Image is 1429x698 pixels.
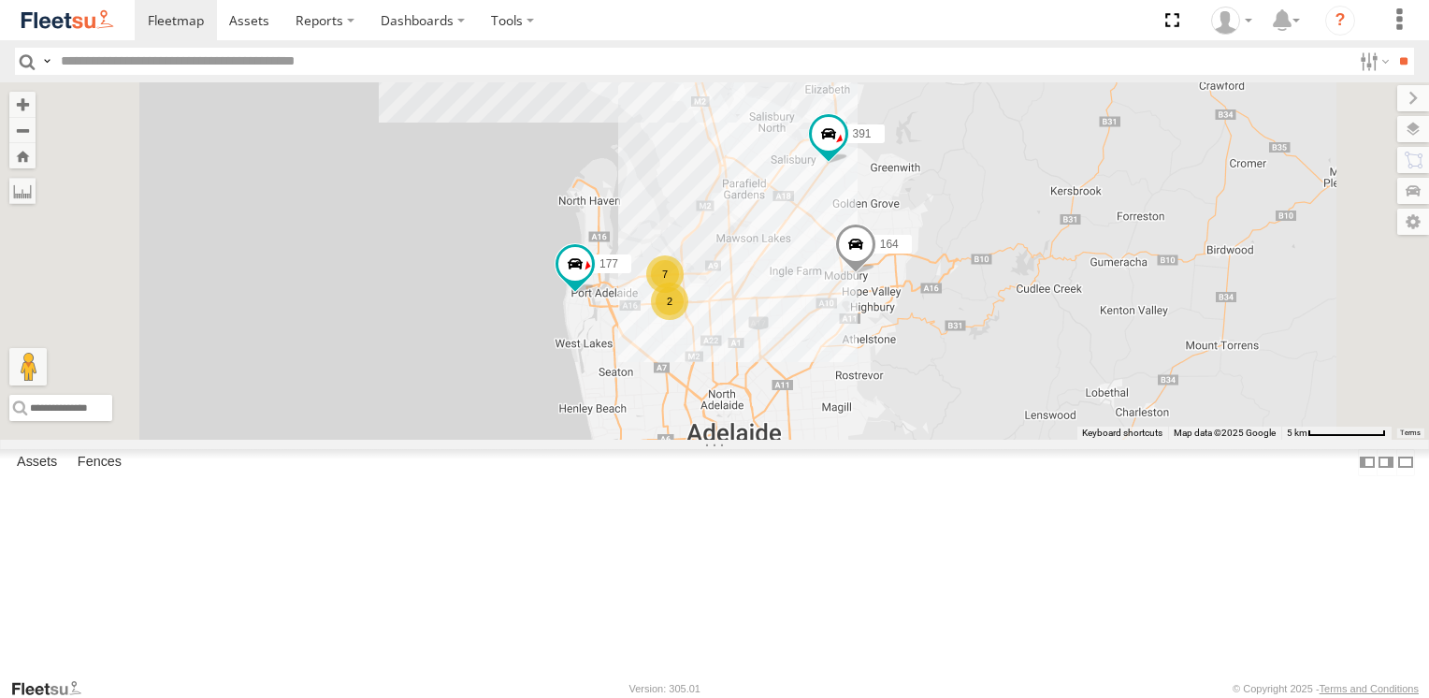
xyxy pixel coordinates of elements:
[9,117,36,143] button: Zoom out
[10,679,96,698] a: Visit our Website
[19,7,116,33] img: fleetsu-logo-horizontal.svg
[1325,6,1355,36] i: ?
[1205,7,1259,35] div: Arb Quin
[7,450,66,476] label: Assets
[68,450,131,476] label: Fences
[1377,449,1395,476] label: Dock Summary Table to the Right
[9,92,36,117] button: Zoom in
[1352,48,1393,75] label: Search Filter Options
[1397,209,1429,235] label: Map Settings
[1233,683,1419,694] div: © Copyright 2025 -
[9,348,47,385] button: Drag Pegman onto the map to open Street View
[853,127,872,140] span: 391
[1082,427,1162,440] button: Keyboard shortcuts
[880,238,899,251] span: 164
[1396,449,1415,476] label: Hide Summary Table
[1174,428,1276,438] span: Map data ©2025 Google
[1401,429,1421,436] a: Terms
[646,255,684,293] div: 7
[1320,683,1419,694] a: Terms and Conditions
[9,178,36,204] label: Measure
[651,283,688,320] div: 2
[1287,428,1307,438] span: 5 km
[39,48,54,75] label: Search Query
[9,143,36,168] button: Zoom Home
[629,683,700,694] div: Version: 305.01
[1281,427,1392,440] button: Map Scale: 5 km per 80 pixels
[599,257,618,270] span: 177
[1358,449,1377,476] label: Dock Summary Table to the Left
